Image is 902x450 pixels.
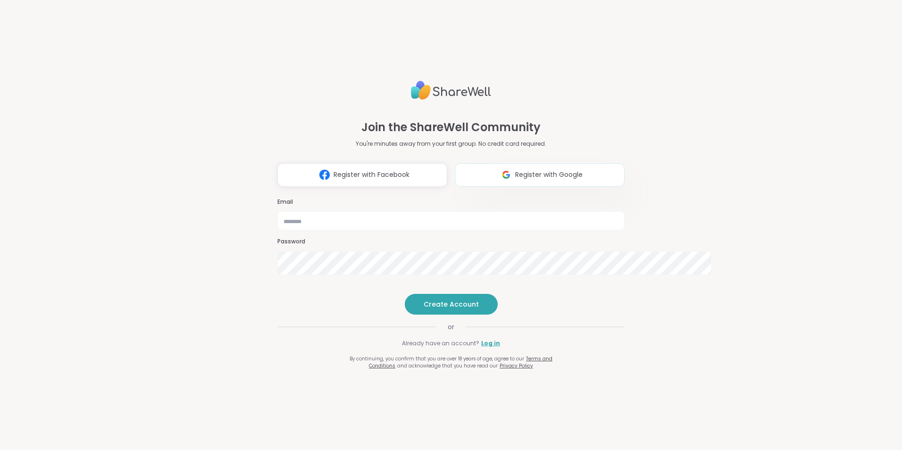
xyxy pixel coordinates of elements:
[455,163,625,187] button: Register with Google
[277,163,447,187] button: Register with Facebook
[500,362,533,369] a: Privacy Policy
[397,362,498,369] span: and acknowledge that you have read our
[369,355,552,369] a: Terms and Conditions
[402,339,479,348] span: Already have an account?
[316,166,334,183] img: ShareWell Logomark
[361,119,541,136] h1: Join the ShareWell Community
[411,77,491,104] img: ShareWell Logo
[356,140,546,148] p: You're minutes away from your first group. No credit card required.
[277,198,625,206] h3: Email
[350,355,524,362] span: By continuing, you confirm that you are over 18 years of age, agree to our
[436,322,466,332] span: or
[481,339,500,348] a: Log in
[424,300,479,309] span: Create Account
[334,170,409,180] span: Register with Facebook
[277,238,625,246] h3: Password
[515,170,583,180] span: Register with Google
[405,294,498,315] button: Create Account
[497,166,515,183] img: ShareWell Logomark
